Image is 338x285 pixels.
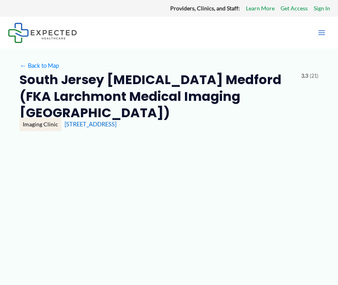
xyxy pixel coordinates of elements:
a: Learn More [246,3,275,14]
a: Sign In [314,3,330,14]
a: [STREET_ADDRESS] [65,121,116,128]
a: ←Back to Map [20,60,59,71]
span: 3.3 [301,71,308,81]
div: Imaging Clinic [20,118,61,131]
img: Expected Healthcare Logo - side, dark font, small [8,23,77,43]
button: Main menu toggle [313,24,330,41]
h2: South Jersey [MEDICAL_DATA] Medford (FKA Larchmont Medical Imaging [GEOGRAPHIC_DATA]) [20,71,295,121]
span: (21) [310,71,318,81]
a: Get Access [281,3,308,14]
strong: Providers, Clinics, and Staff: [170,5,240,12]
span: ← [20,62,27,69]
